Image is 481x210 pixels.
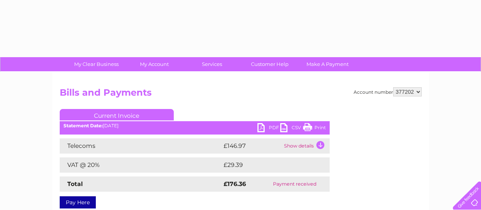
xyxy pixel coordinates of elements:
[60,196,96,208] a: Pay Here
[282,138,330,154] td: Show details
[60,109,174,120] a: Current Invoice
[303,123,326,134] a: Print
[222,138,282,154] td: £146.97
[224,180,246,188] strong: £176.36
[60,157,222,173] td: VAT @ 20%
[63,123,103,128] b: Statement Date:
[354,87,422,96] div: Account number
[123,57,186,71] a: My Account
[60,87,422,102] h2: Bills and Payments
[280,123,303,134] a: CSV
[222,157,314,173] td: £29.39
[257,123,280,134] a: PDF
[238,57,301,71] a: Customer Help
[60,138,222,154] td: Telecoms
[67,180,83,188] strong: Total
[65,57,128,71] a: My Clear Business
[181,57,243,71] a: Services
[260,176,329,192] td: Payment received
[60,123,330,128] div: [DATE]
[296,57,359,71] a: Make A Payment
